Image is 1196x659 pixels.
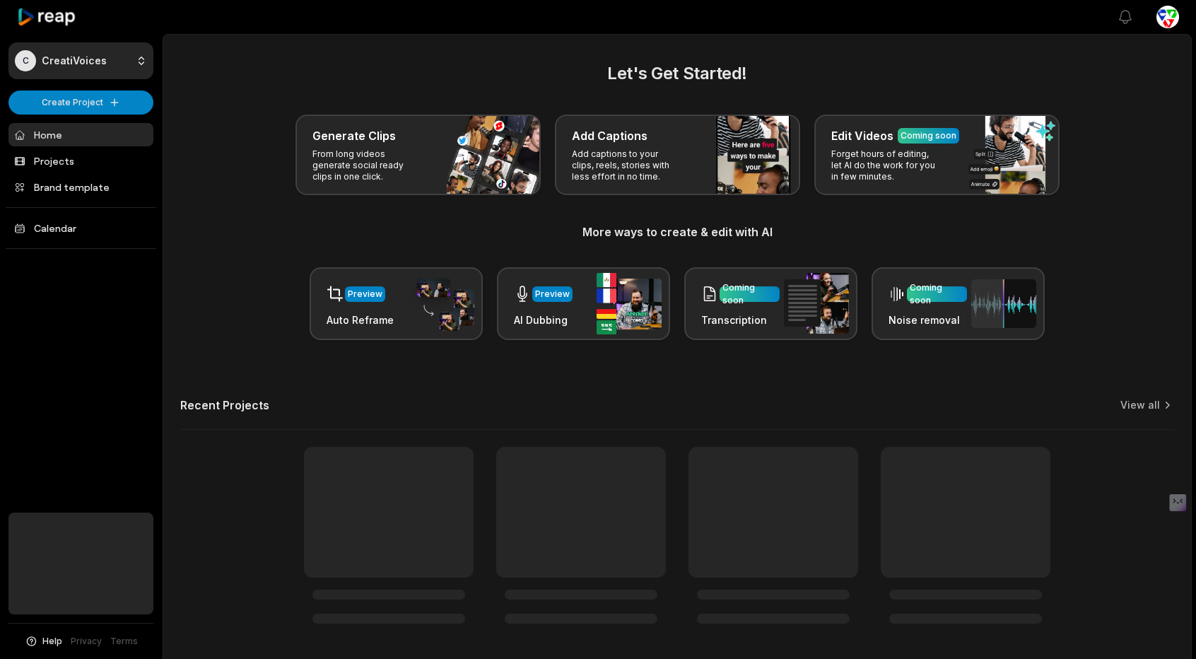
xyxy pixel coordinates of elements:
p: From long videos generate social ready clips in one click. [312,148,422,182]
h3: Add Captions [572,127,647,144]
a: Calendar [8,216,153,240]
button: Create Project [8,91,153,115]
a: Projects [8,149,153,173]
p: CreatiVoices [42,54,107,67]
p: Forget hours of editing, let AI do the work for you in few minutes. [831,148,941,182]
h3: Noise removal [889,313,967,327]
button: Help [25,635,62,648]
img: noise_removal.png [971,279,1036,328]
h2: Recent Projects [180,398,269,412]
p: Add captions to your clips, reels, stories with less effort in no time. [572,148,681,182]
a: View all [1120,398,1160,412]
img: ai_dubbing.png [597,273,662,334]
div: Coming soon [910,281,964,307]
div: Coming soon [722,281,777,307]
h3: Generate Clips [312,127,396,144]
a: Home [8,123,153,146]
img: transcription.png [784,273,849,334]
div: C [15,50,36,71]
span: Help [42,635,62,648]
a: Terms [110,635,138,648]
div: Coming soon [901,129,956,142]
a: Privacy [71,635,102,648]
h3: Transcription [701,313,780,327]
h3: More ways to create & edit with AI [180,223,1174,240]
h3: AI Dubbing [514,313,573,327]
div: Preview [535,288,570,301]
h3: Edit Videos [831,127,893,144]
h2: Let's Get Started! [180,61,1174,86]
div: Preview [348,288,382,301]
a: Brand template [8,175,153,199]
h3: Auto Reframe [327,313,394,327]
img: auto_reframe.png [409,276,474,332]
